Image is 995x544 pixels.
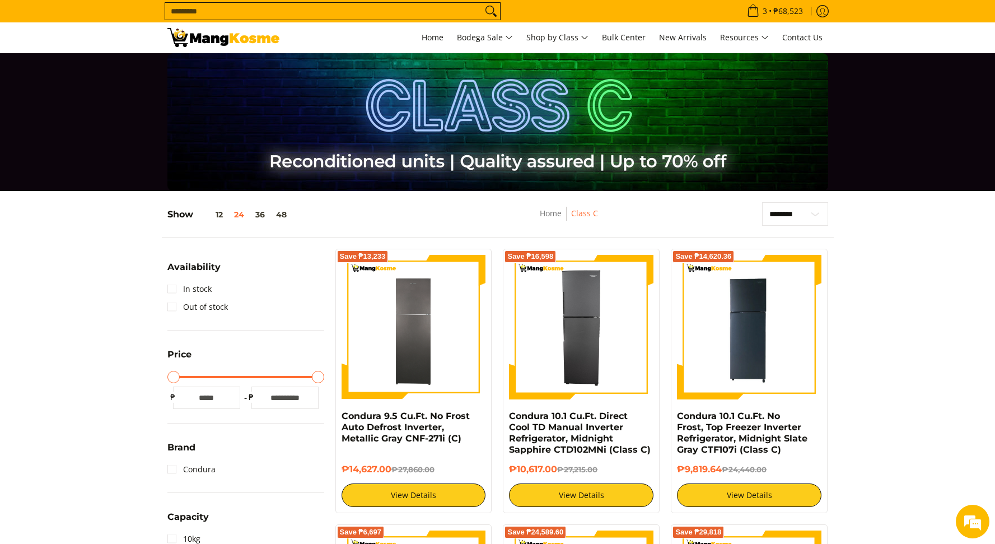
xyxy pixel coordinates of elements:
span: Contact Us [782,32,823,43]
a: Bulk Center [596,22,651,53]
span: Capacity [167,513,209,522]
span: Home [422,32,443,43]
span: Bodega Sale [457,31,513,45]
a: Shop by Class [521,22,594,53]
span: Price [167,350,191,359]
img: Condura 10.1 Cu.Ft. Direct Cool TD Manual Inverter Refrigerator, Midnight Sapphire CTD102MNi (Cla... [509,255,653,399]
span: ₱68,523 [772,7,805,15]
h5: Show [167,209,292,220]
a: New Arrivals [653,22,712,53]
span: Availability [167,263,221,272]
button: 24 [228,210,250,219]
a: Contact Us [777,22,828,53]
a: View Details [509,483,653,507]
h6: ₱14,627.00 [342,464,486,475]
summary: Open [167,350,191,368]
a: Bodega Sale [451,22,518,53]
button: Search [482,3,500,20]
h6: ₱10,617.00 [509,464,653,475]
span: Save ₱16,598 [507,253,553,260]
span: Save ₱6,697 [340,529,382,536]
a: In stock [167,280,212,298]
span: Brand [167,443,195,452]
span: New Arrivals [659,32,707,43]
button: 12 [193,210,228,219]
span: • [744,5,806,17]
del: ₱27,860.00 [391,465,435,474]
span: 3 [761,7,769,15]
summary: Open [167,513,209,530]
span: Save ₱13,233 [340,253,386,260]
del: ₱27,215.00 [557,465,597,474]
del: ₱24,440.00 [722,465,767,474]
a: Out of stock [167,298,228,316]
button: 48 [270,210,292,219]
a: Home [540,208,562,218]
span: ₱ [246,392,257,403]
a: View Details [342,483,486,507]
span: Shop by Class [526,31,588,45]
a: Resources [714,22,774,53]
a: Condura 10.1 Cu.Ft. No Frost, Top Freezer Inverter Refrigerator, Midnight Slate Gray CTF107i (Cla... [677,411,807,455]
a: Condura 9.5 Cu.Ft. No Frost Auto Defrost Inverter, Metallic Gray CNF-271i (C) [342,411,470,444]
span: Save ₱29,818 [675,529,721,536]
span: Save ₱24,589.60 [507,529,563,536]
a: Condura [167,461,216,478]
a: View Details [677,483,821,507]
span: Save ₱14,620.36 [675,253,731,260]
span: Resources [720,31,769,45]
a: Condura 10.1 Cu.Ft. Direct Cool TD Manual Inverter Refrigerator, Midnight Sapphire CTD102MNi (Cla... [509,411,651,455]
summary: Open [167,263,221,280]
img: Class C Home &amp; Business Appliances: Up to 70% Off l Mang Kosme [167,28,279,47]
h6: ₱9,819.64 [677,464,821,475]
img: Condura 9.5 Cu.Ft. No Frost Auto Defrost Inverter, Metallic Gray CNF-271i (C) [342,255,486,399]
nav: Breadcrumbs [471,207,667,232]
span: ₱ [167,392,179,403]
summary: Open [167,443,195,461]
img: Condura 10.1 Cu.Ft. No Frost, Top Freezer Inverter Refrigerator, Midnight Slate Gray CTF107i (Cla... [677,255,821,399]
span: Bulk Center [602,32,646,43]
a: Class C [571,208,598,218]
nav: Main Menu [291,22,828,53]
a: Home [416,22,449,53]
button: 36 [250,210,270,219]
